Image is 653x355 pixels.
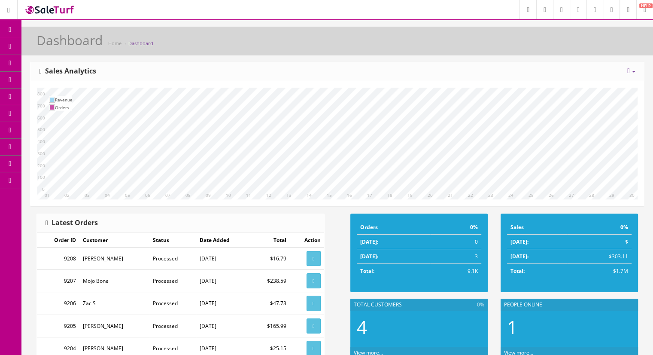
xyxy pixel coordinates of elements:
h3: Latest Orders [46,219,98,227]
td: $165.99 [251,315,289,337]
td: 0 [430,235,481,249]
td: Orders [55,104,73,111]
td: Orders [357,220,431,235]
td: Date Added [196,233,251,248]
td: Mojo Bone [79,270,149,292]
td: 3 [430,249,481,264]
td: Processed [149,292,196,315]
div: Total Customers [350,299,488,311]
strong: Total: [510,267,525,275]
h1: Dashboard [36,33,103,47]
td: [DATE] [196,270,251,292]
td: [DATE] [196,292,251,315]
td: $1.7M [568,264,632,278]
strong: [DATE]: [510,253,528,260]
a: Home [108,40,121,46]
td: $238.59 [251,270,289,292]
td: [PERSON_NAME] [79,248,149,270]
td: Sales [507,220,568,235]
td: Order ID [37,233,79,248]
td: 9207 [37,270,79,292]
td: Processed [149,270,196,292]
td: Status [149,233,196,248]
td: [DATE] [196,248,251,270]
td: 9.1K [430,264,481,278]
td: 9205 [37,315,79,337]
td: Processed [149,248,196,270]
a: Dashboard [128,40,153,46]
img: SaleTurf [24,4,76,15]
td: 9208 [37,248,79,270]
strong: [DATE]: [510,238,528,245]
td: $ [568,235,632,249]
h2: 1 [507,317,632,337]
div: People Online [501,299,638,311]
h3: Sales Analytics [39,67,96,75]
td: $16.79 [251,248,289,270]
td: 0% [568,220,632,235]
td: [PERSON_NAME] [79,315,149,337]
td: Revenue [55,96,73,104]
td: 0% [430,220,481,235]
h2: 4 [357,317,481,337]
strong: Total: [360,267,374,275]
td: [DATE] [196,315,251,337]
td: $303.11 [568,249,632,264]
td: Action [290,233,324,248]
td: 9206 [37,292,79,315]
span: 0% [477,301,484,309]
td: Zac S [79,292,149,315]
td: $47.73 [251,292,289,315]
td: Total [251,233,289,248]
span: HELP [639,3,653,8]
td: Customer [79,233,149,248]
strong: [DATE]: [360,238,378,245]
strong: [DATE]: [360,253,378,260]
td: Processed [149,315,196,337]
